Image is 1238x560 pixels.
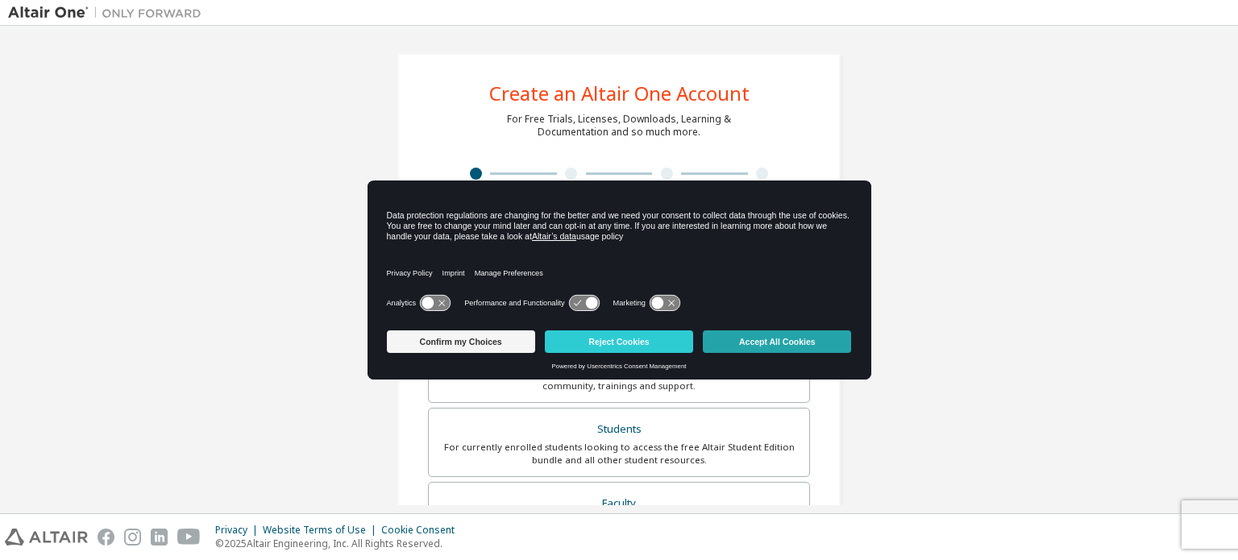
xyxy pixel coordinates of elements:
img: instagram.svg [124,529,141,545]
div: Faculty [438,492,800,515]
div: Privacy [215,524,263,537]
img: youtube.svg [177,529,201,545]
img: linkedin.svg [151,529,168,545]
p: © 2025 Altair Engineering, Inc. All Rights Reserved. [215,537,464,550]
img: facebook.svg [98,529,114,545]
img: Altair One [8,5,210,21]
div: For currently enrolled students looking to access the free Altair Student Edition bundle and all ... [438,441,800,467]
img: altair_logo.svg [5,529,88,545]
div: For Free Trials, Licenses, Downloads, Learning & Documentation and so much more. [507,113,731,139]
div: Students [438,418,800,441]
div: Create an Altair One Account [489,84,750,103]
div: Cookie Consent [381,524,464,537]
div: Website Terms of Use [263,524,381,537]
